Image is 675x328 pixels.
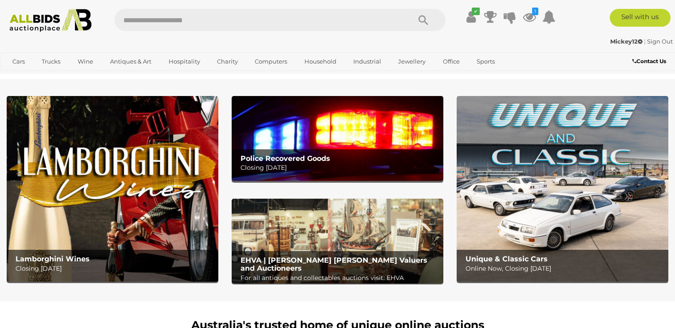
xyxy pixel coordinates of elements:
[241,154,330,163] b: Police Recovered Goods
[7,69,81,84] a: [GEOGRAPHIC_DATA]
[401,9,446,31] button: Search
[232,199,443,284] a: EHVA | Evans Hastings Valuers and Auctioneers EHVA | [PERSON_NAME] [PERSON_NAME] Valuers and Auct...
[532,8,538,15] i: 1
[466,255,548,263] b: Unique & Classic Cars
[457,96,668,282] img: Unique & Classic Cars
[523,9,536,25] a: 1
[36,54,66,69] a: Trucks
[241,162,439,173] p: Closing [DATE]
[232,96,443,181] img: Police Recovered Goods
[392,54,431,69] a: Jewellery
[241,256,427,272] b: EHVA | [PERSON_NAME] [PERSON_NAME] Valuers and Auctioneers
[457,96,668,282] a: Unique & Classic Cars Unique & Classic Cars Online Now, Closing [DATE]
[16,255,90,263] b: Lamborghini Wines
[632,56,668,66] a: Contact Us
[5,9,96,32] img: Allbids.com.au
[610,9,671,27] a: Sell with us
[610,38,643,45] strong: Mickey12
[464,9,478,25] a: ✔
[104,54,157,69] a: Antiques & Art
[472,8,480,15] i: ✔
[72,54,99,69] a: Wine
[7,96,218,282] img: Lamborghini Wines
[632,58,666,64] b: Contact Us
[7,96,218,282] a: Lamborghini Wines Lamborghini Wines Closing [DATE]
[644,38,646,45] span: |
[466,263,664,274] p: Online Now, Closing [DATE]
[211,54,244,69] a: Charity
[241,272,439,284] p: For all antiques and collectables auctions visit: EHVA
[232,96,443,181] a: Police Recovered Goods Police Recovered Goods Closing [DATE]
[16,263,214,274] p: Closing [DATE]
[299,54,342,69] a: Household
[347,54,387,69] a: Industrial
[7,54,31,69] a: Cars
[437,54,466,69] a: Office
[163,54,206,69] a: Hospitality
[610,38,644,45] a: Mickey12
[471,54,501,69] a: Sports
[647,38,673,45] a: Sign Out
[249,54,293,69] a: Computers
[232,199,443,284] img: EHVA | Evans Hastings Valuers and Auctioneers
